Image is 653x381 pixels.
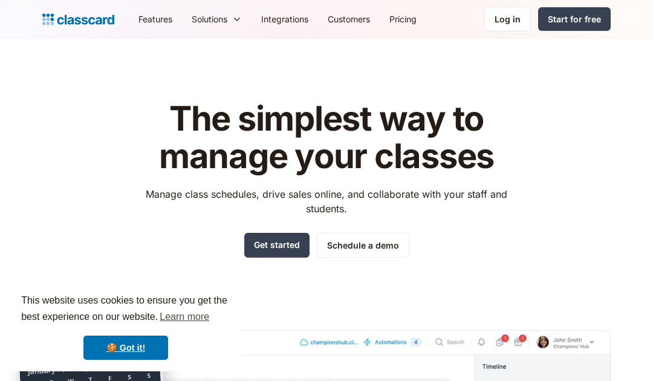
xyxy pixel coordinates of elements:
[244,233,310,258] a: Get started
[484,7,531,31] a: Log in
[252,5,318,33] a: Integrations
[42,11,114,28] a: Logo
[192,13,227,25] div: Solutions
[158,308,211,326] a: learn more about cookies
[318,5,380,33] a: Customers
[380,5,426,33] a: Pricing
[548,13,601,25] div: Start for free
[538,7,611,31] a: Start for free
[10,282,242,371] div: cookieconsent
[317,233,409,258] a: Schedule a demo
[83,336,168,360] a: dismiss cookie message
[129,5,182,33] a: Features
[182,5,252,33] div: Solutions
[135,100,519,175] h1: The simplest way to manage your classes
[495,13,521,25] div: Log in
[135,187,519,216] p: Manage class schedules, drive sales online, and collaborate with your staff and students.
[21,293,230,326] span: This website uses cookies to ensure you get the best experience on our website.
